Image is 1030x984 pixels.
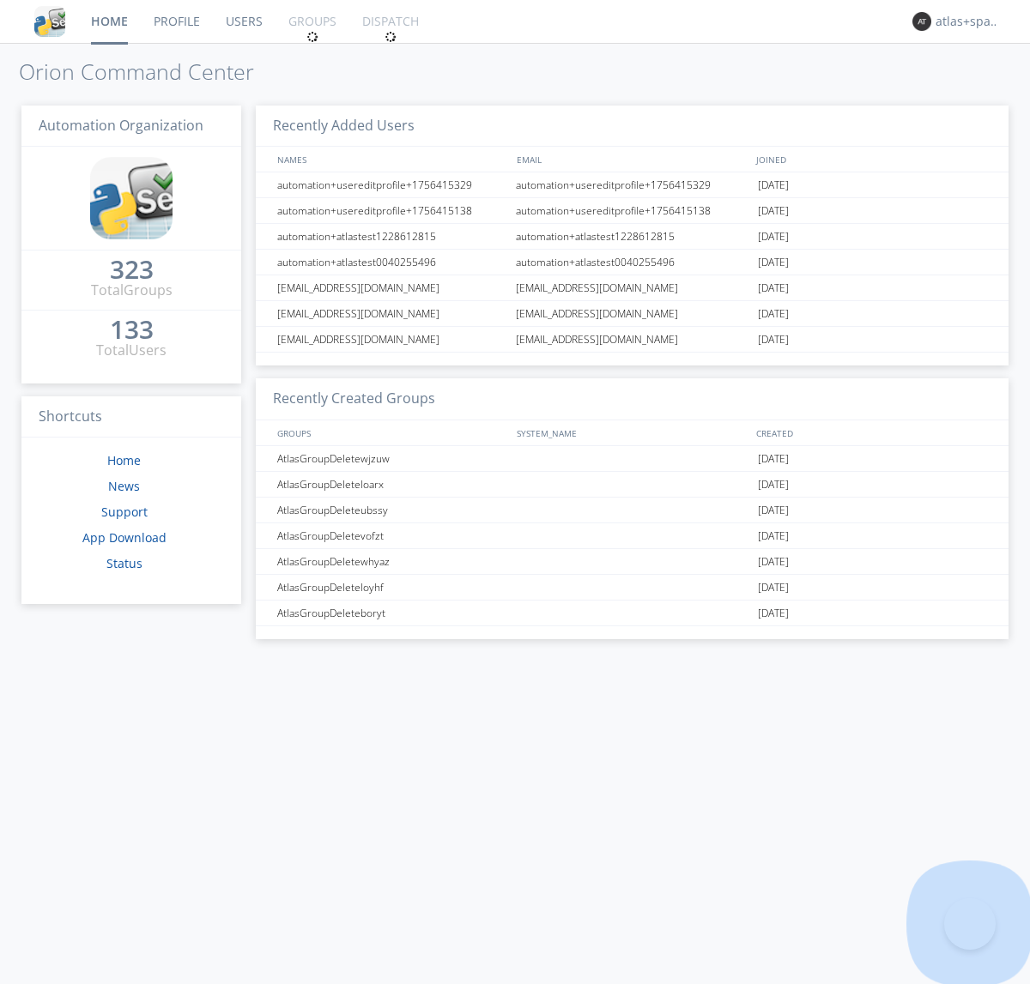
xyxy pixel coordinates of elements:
div: AtlasGroupDeleteloarx [273,472,511,497]
img: cddb5a64eb264b2086981ab96f4c1ba7 [34,6,65,37]
div: automation+usereditprofile+1756415138 [512,198,754,223]
div: AtlasGroupDeletewjzuw [273,446,511,471]
img: 373638.png [912,12,931,31]
div: SYSTEM_NAME [512,420,752,445]
a: automation+atlastest0040255496automation+atlastest0040255496[DATE] [256,250,1009,275]
div: [EMAIL_ADDRESS][DOMAIN_NAME] [273,275,511,300]
div: [EMAIL_ADDRESS][DOMAIN_NAME] [512,301,754,326]
div: automation+usereditprofile+1756415329 [273,172,511,197]
a: [EMAIL_ADDRESS][DOMAIN_NAME][EMAIL_ADDRESS][DOMAIN_NAME][DATE] [256,327,1009,353]
a: News [108,478,140,494]
div: atlas+spanish0002 [936,13,1000,30]
span: [DATE] [758,601,789,626]
span: [DATE] [758,498,789,523]
iframe: Toggle Customer Support [944,898,996,950]
a: AtlasGroupDeletewhyaz[DATE] [256,549,1009,575]
div: EMAIL [512,147,752,172]
span: [DATE] [758,275,789,301]
a: AtlasGroupDeleteloarx[DATE] [256,472,1009,498]
img: cddb5a64eb264b2086981ab96f4c1ba7 [90,157,173,239]
div: GROUPS [273,420,508,445]
a: [EMAIL_ADDRESS][DOMAIN_NAME][EMAIL_ADDRESS][DOMAIN_NAME][DATE] [256,275,1009,301]
a: Support [101,504,148,520]
span: [DATE] [758,172,789,198]
h3: Recently Created Groups [256,378,1009,420]
img: spin.svg [306,31,318,43]
div: AtlasGroupDeleteloyhf [273,575,511,600]
span: [DATE] [758,472,789,498]
h3: Recently Added Users [256,106,1009,148]
span: [DATE] [758,446,789,472]
div: [EMAIL_ADDRESS][DOMAIN_NAME] [512,327,754,352]
a: [EMAIL_ADDRESS][DOMAIN_NAME][EMAIL_ADDRESS][DOMAIN_NAME][DATE] [256,301,1009,327]
div: 323 [110,261,154,278]
div: [EMAIL_ADDRESS][DOMAIN_NAME] [273,327,511,352]
span: [DATE] [758,250,789,275]
a: Status [106,555,142,571]
div: [EMAIL_ADDRESS][DOMAIN_NAME] [273,301,511,326]
span: [DATE] [758,301,789,327]
div: AtlasGroupDeletevofzt [273,523,511,548]
div: automation+atlastest0040255496 [273,250,511,275]
div: [EMAIL_ADDRESS][DOMAIN_NAME] [512,275,754,300]
a: 323 [110,261,154,281]
span: [DATE] [758,523,789,549]
span: [DATE] [758,198,789,224]
div: automation+usereditprofile+1756415138 [273,198,511,223]
a: automation+atlastest1228612815automation+atlastest1228612815[DATE] [256,224,1009,250]
img: spin.svg [385,31,397,43]
span: [DATE] [758,575,789,601]
a: App Download [82,529,167,546]
div: 133 [110,321,154,338]
div: AtlasGroupDeleteboryt [273,601,511,625]
a: automation+usereditprofile+1756415138automation+usereditprofile+1756415138[DATE] [256,198,1009,224]
span: Automation Organization [39,116,203,135]
div: Total Groups [91,281,173,300]
span: [DATE] [758,224,789,250]
h3: Shortcuts [21,396,241,438]
div: Total Users [96,341,167,360]
span: [DATE] [758,327,789,353]
div: automation+usereditprofile+1756415329 [512,172,754,197]
a: AtlasGroupDeletewjzuw[DATE] [256,446,1009,472]
div: automation+atlastest1228612815 [273,224,511,249]
div: AtlasGroupDeletewhyaz [273,549,511,574]
div: automation+atlastest0040255496 [512,250,754,275]
div: automation+atlastest1228612815 [512,224,754,249]
span: [DATE] [758,549,789,575]
a: automation+usereditprofile+1756415329automation+usereditprofile+1756415329[DATE] [256,172,1009,198]
a: 133 [110,321,154,341]
a: AtlasGroupDeleteubssy[DATE] [256,498,1009,523]
a: AtlasGroupDeleteboryt[DATE] [256,601,1009,626]
div: AtlasGroupDeleteubssy [273,498,511,522]
a: AtlasGroupDeletevofzt[DATE] [256,523,1009,549]
a: Home [107,452,141,468]
div: CREATED [752,420,992,445]
div: NAMES [273,147,508,172]
a: AtlasGroupDeleteloyhf[DATE] [256,575,1009,601]
div: JOINED [752,147,992,172]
